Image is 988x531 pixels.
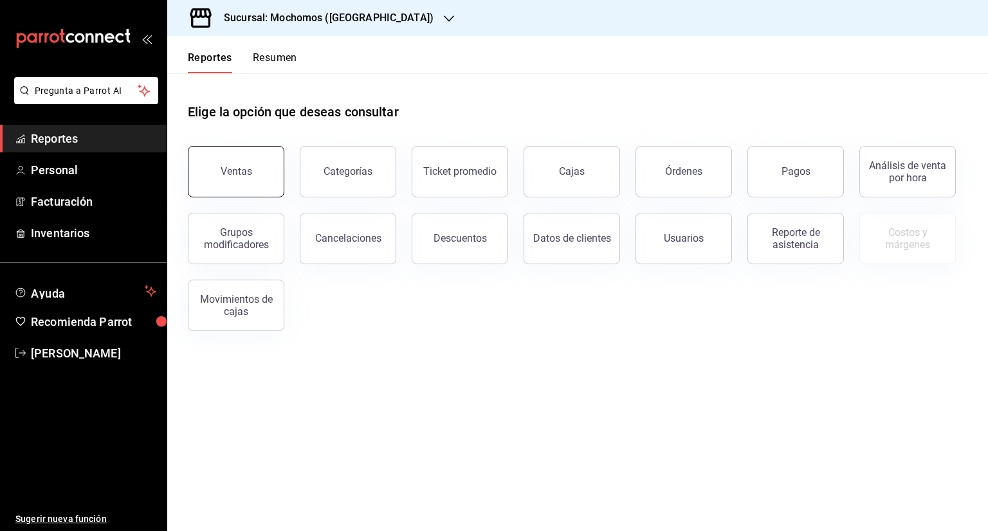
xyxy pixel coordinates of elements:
[315,232,381,244] div: Cancelaciones
[524,213,620,264] button: Datos de clientes
[859,213,956,264] button: Contrata inventarios para ver este reporte
[559,164,585,179] div: Cajas
[31,193,156,210] span: Facturación
[253,51,297,73] button: Resumen
[31,130,156,147] span: Reportes
[868,226,947,251] div: Costos y márgenes
[636,146,732,197] button: Órdenes
[756,226,836,251] div: Reporte de asistencia
[859,146,956,197] button: Análisis de venta por hora
[533,232,611,244] div: Datos de clientes
[188,213,284,264] button: Grupos modificadores
[412,146,508,197] button: Ticket promedio
[665,165,702,177] div: Órdenes
[31,313,156,330] span: Recomienda Parrot
[31,224,156,242] span: Inventarios
[868,159,947,184] div: Análisis de venta por hora
[14,77,158,104] button: Pregunta a Parrot AI
[196,226,276,251] div: Grupos modificadores
[300,146,396,197] button: Categorías
[300,213,396,264] button: Cancelaciones
[324,165,372,177] div: Categorías
[9,93,158,107] a: Pregunta a Parrot AI
[782,165,810,177] div: Pagos
[196,293,276,318] div: Movimientos de cajas
[188,280,284,331] button: Movimientos de cajas
[747,213,844,264] button: Reporte de asistencia
[214,10,434,26] h3: Sucursal: Mochomos ([GEOGRAPHIC_DATA])
[524,146,620,197] a: Cajas
[188,102,399,122] h1: Elige la opción que deseas consultar
[221,165,252,177] div: Ventas
[142,33,152,44] button: open_drawer_menu
[423,165,497,177] div: Ticket promedio
[412,213,508,264] button: Descuentos
[31,345,156,362] span: [PERSON_NAME]
[35,84,138,98] span: Pregunta a Parrot AI
[434,232,487,244] div: Descuentos
[15,512,156,526] span: Sugerir nueva función
[747,146,844,197] button: Pagos
[188,51,297,73] div: navigation tabs
[188,51,232,73] button: Reportes
[31,283,140,299] span: Ayuda
[188,146,284,197] button: Ventas
[636,213,732,264] button: Usuarios
[31,161,156,179] span: Personal
[664,232,704,244] div: Usuarios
